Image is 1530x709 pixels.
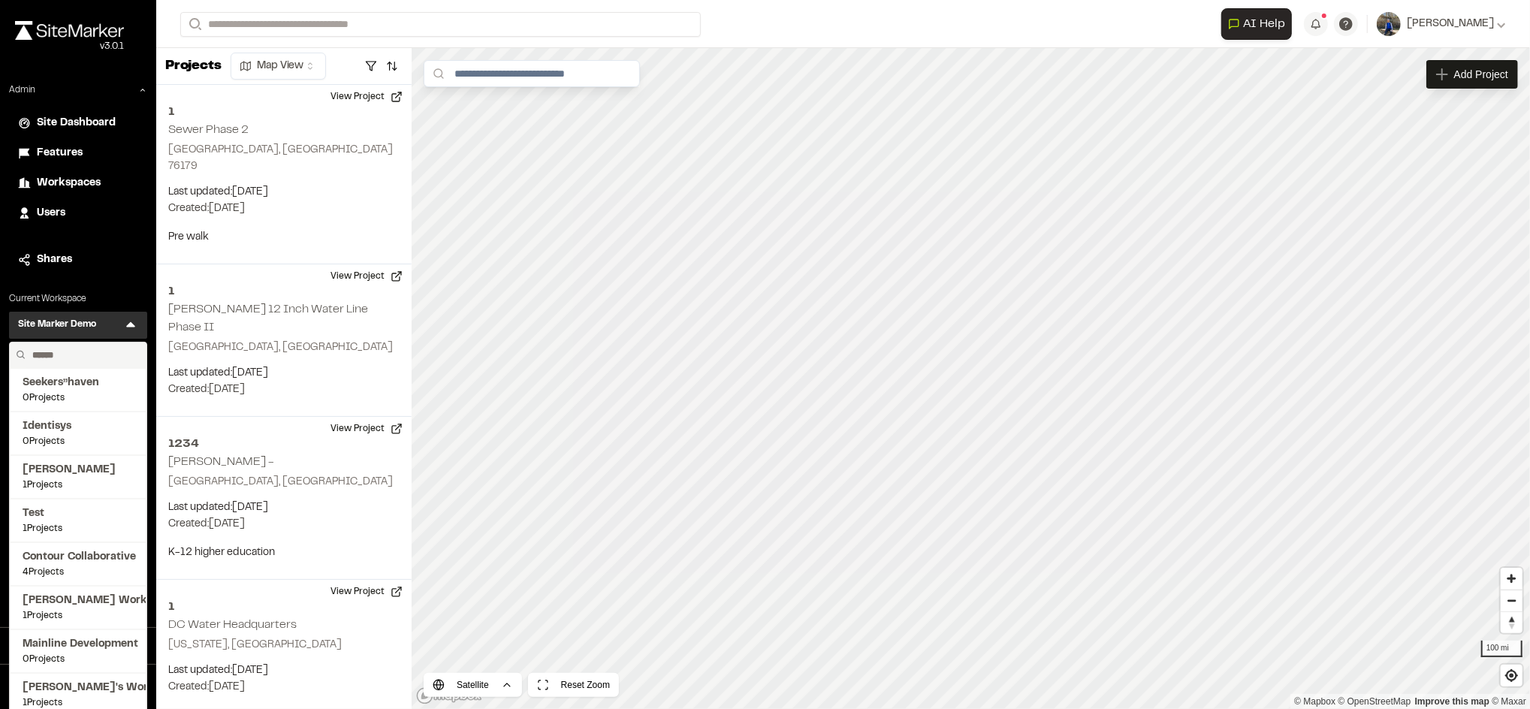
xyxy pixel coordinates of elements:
p: Last updated: [DATE] [168,184,400,201]
span: 1 Projects [23,609,134,623]
a: Contour Collaborative4Projects [23,549,134,579]
p: Projects [165,56,222,77]
p: Last updated: [DATE] [168,499,400,516]
p: K-12 higher education [168,545,400,561]
p: [GEOGRAPHIC_DATA], [GEOGRAPHIC_DATA] 76179 [168,142,400,175]
h2: 1234 [168,435,400,453]
h2: [PERSON_NAME] 12 Inch Water Line Phase II [168,304,368,333]
a: [PERSON_NAME]1Projects [23,462,134,492]
span: 0 Projects [23,653,134,666]
p: Created: [DATE] [168,201,400,217]
h2: Sewer Phase 2 [168,125,249,135]
a: Site Dashboard [18,115,138,131]
a: Users [18,205,138,222]
p: [GEOGRAPHIC_DATA], [GEOGRAPHIC_DATA] [168,474,400,490]
p: Created: [DATE] [168,679,400,695]
span: [PERSON_NAME] Workspace [23,593,134,609]
button: Zoom in [1501,568,1522,590]
span: 0 Projects [23,435,134,448]
a: Mapbox [1294,696,1335,707]
a: Workspaces [18,175,138,192]
span: 0 Projects [23,391,134,405]
p: Created: [DATE] [168,516,400,533]
span: Identisys [23,418,134,435]
a: Shares [18,252,138,268]
p: Admin [9,83,35,97]
span: Reset bearing to north [1501,612,1522,633]
button: Reset Zoom [528,673,619,697]
a: Maxar [1492,696,1526,707]
div: 100 mi [1481,641,1522,657]
span: [PERSON_NAME] [1407,16,1494,32]
button: View Project [321,580,412,604]
a: Identisys0Projects [23,418,134,448]
span: 1 Projects [23,478,134,492]
span: Site Dashboard [37,115,116,131]
span: Contour Collaborative [23,549,134,566]
span: 1 Projects [23,522,134,536]
a: OpenStreetMap [1338,696,1411,707]
img: User [1377,12,1401,36]
span: 4 Projects [23,566,134,579]
h3: Site Marker Demo [18,318,96,333]
span: Add Project [1454,67,1508,82]
img: rebrand.png [15,21,124,40]
canvas: Map [412,48,1530,709]
h2: 1 [168,598,400,616]
span: Test [23,505,134,522]
span: AI Help [1243,15,1285,33]
a: Test1Projects [23,505,134,536]
span: Features [37,145,83,161]
button: View Project [321,85,412,109]
button: View Project [321,264,412,288]
button: [PERSON_NAME] [1377,12,1506,36]
h2: 1 [168,103,400,121]
span: Users [37,205,65,222]
div: Open AI Assistant [1221,8,1298,40]
p: Current Workspace [9,292,147,306]
button: Satellite [424,673,522,697]
div: Oh geez...please don't... [15,40,124,53]
p: [US_STATE], [GEOGRAPHIC_DATA] [168,637,400,653]
button: View Project [321,417,412,441]
button: Search [180,12,207,37]
span: Workspaces [37,175,101,192]
span: Shares [37,252,72,268]
p: [GEOGRAPHIC_DATA], [GEOGRAPHIC_DATA] [168,339,400,356]
button: Reset bearing to north [1501,611,1522,633]
a: Features [18,145,138,161]
span: Seekers’’haven [23,375,134,391]
p: Created: [DATE] [168,382,400,398]
button: Open AI Assistant [1221,8,1292,40]
a: Map feedback [1415,696,1489,707]
p: Pre walk [168,229,400,246]
h2: 1 [168,282,400,300]
p: Last updated: [DATE] [168,365,400,382]
button: Zoom out [1501,590,1522,611]
span: [PERSON_NAME] [23,462,134,478]
a: Mainline Development0Projects [23,636,134,666]
span: [PERSON_NAME]'s Workspace [23,680,134,696]
span: Mainline Development [23,636,134,653]
h2: DC Water Headquarters [168,620,297,630]
a: Mapbox logo [416,687,482,704]
h2: [PERSON_NAME] - [168,457,274,467]
a: [PERSON_NAME] Workspace1Projects [23,593,134,623]
button: Find my location [1501,665,1522,686]
p: Last updated: [DATE] [168,662,400,679]
a: Seekers’’haven0Projects [23,375,134,405]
